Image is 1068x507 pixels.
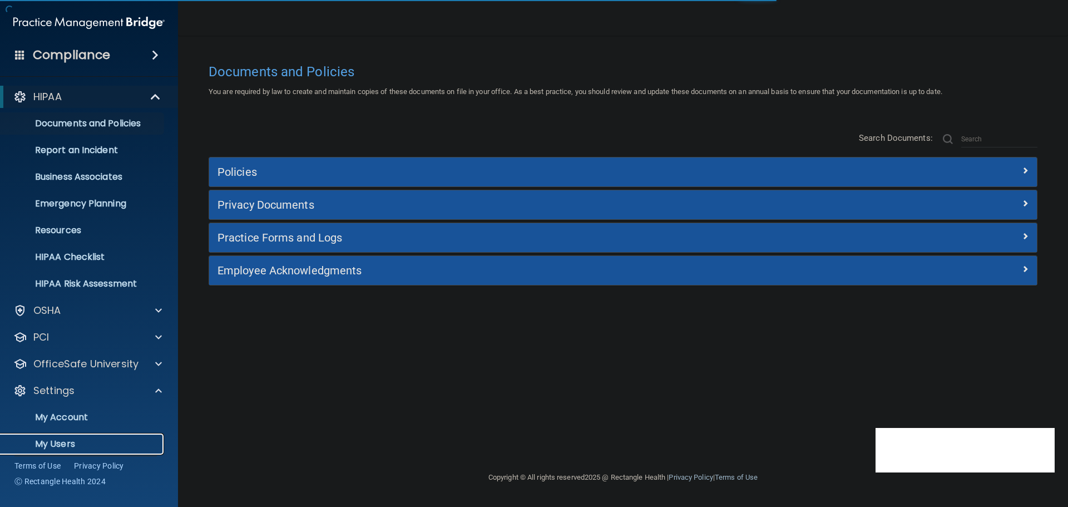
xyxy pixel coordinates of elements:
h5: Employee Acknowledgments [217,264,822,277]
a: Practice Forms and Logs [217,229,1029,247]
img: PMB logo [13,12,165,34]
p: OfficeSafe University [33,357,139,371]
a: Privacy Policy [669,473,713,481]
a: Policies [217,163,1029,181]
h4: Compliance [33,47,110,63]
iframe: Drift Widget Chat Controller [876,428,1055,472]
input: Search [961,131,1037,147]
span: Ⓒ Rectangle Health 2024 [14,476,106,487]
a: Privacy Policy [74,460,124,471]
span: Search Documents: [859,133,933,143]
a: OSHA [13,304,162,317]
span: You are required by law to create and maintain copies of these documents on file in your office. ... [209,87,942,96]
a: Settings [13,384,162,397]
p: PCI [33,331,49,344]
h5: Practice Forms and Logs [217,232,822,244]
h5: Policies [217,166,822,178]
h5: Privacy Documents [217,199,822,211]
p: Business Associates [7,171,159,183]
a: PCI [13,331,162,344]
a: Terms of Use [715,473,758,481]
a: OfficeSafe University [13,357,162,371]
p: Report an Incident [7,145,159,156]
p: HIPAA Risk Assessment [7,278,159,289]
a: Employee Acknowledgments [217,262,1029,279]
a: Privacy Documents [217,196,1029,214]
p: HIPAA Checklist [7,252,159,263]
p: HIPAA [33,90,62,104]
h4: Documents and Policies [209,65,1037,79]
p: Resources [7,225,159,236]
p: OSHA [33,304,61,317]
p: Emergency Planning [7,198,159,209]
p: Documents and Policies [7,118,159,129]
a: HIPAA [13,90,161,104]
p: My Users [7,439,159,450]
p: My Account [7,412,159,423]
p: Settings [33,384,75,397]
img: ic-search.3b580494.png [943,134,953,144]
div: Copyright © All rights reserved 2025 @ Rectangle Health | | [420,460,826,495]
a: Terms of Use [14,460,61,471]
